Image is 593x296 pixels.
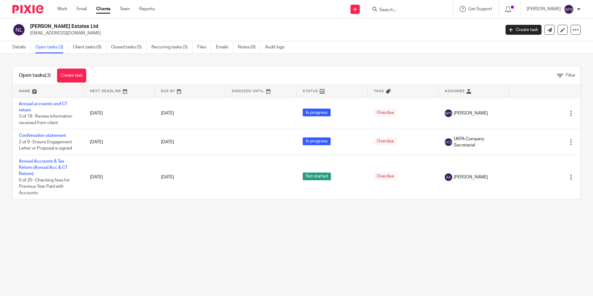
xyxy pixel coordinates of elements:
a: Annual Accounts & Tax Return (Annual Acc & CT Return) [19,159,68,176]
img: svg%3E [445,110,452,117]
td: [DATE] [84,97,155,129]
span: [DATE] [161,111,174,115]
span: [PERSON_NAME] [454,174,488,180]
a: Files [197,41,211,53]
a: Closed tasks (5) [111,41,147,53]
span: 3 of 18 · Review information received from client [19,114,72,125]
span: Overdue [374,109,397,116]
a: Emails [216,41,233,53]
a: Confirmation statement [19,133,66,138]
span: Filter [566,73,576,78]
p: [PERSON_NAME] [527,6,561,12]
p: [EMAIL_ADDRESS][DOMAIN_NAME] [30,30,496,36]
a: Annual accounts and CT return [19,102,67,112]
span: 0 of 20 · Checking fees for Previous Year Paid with Accounts [19,178,70,195]
input: Search [379,7,435,13]
img: Pixie [12,5,43,13]
a: Work [57,6,67,12]
a: Reports [139,6,155,12]
img: svg%3E [12,23,25,36]
span: UKPA Company Secretarial [454,136,503,149]
a: Team [120,6,130,12]
img: svg%3E [445,173,452,181]
span: In progress [303,137,331,145]
span: Tags [374,89,384,93]
a: Notes (0) [238,41,261,53]
h2: [PERSON_NAME] Estates Ltd [30,23,403,30]
td: [DATE] [84,155,155,199]
a: Clients [96,6,110,12]
span: 2 of 9 · Ensure Engagement Letter or Proposal is signed [19,140,72,151]
a: Audit logs [265,41,289,53]
img: svg%3E [445,138,452,146]
a: Recurring tasks (3) [151,41,193,53]
a: Create task [57,69,86,83]
span: Get Support [468,7,492,11]
span: [DATE] [161,175,174,179]
img: svg%3E [564,4,574,14]
span: Overdue [374,173,397,180]
span: Not started [303,173,331,180]
h1: Open tasks [19,72,51,79]
a: Open tasks (3) [35,41,68,53]
td: [DATE] [84,129,155,155]
span: Snoozed Until [232,89,264,93]
span: Overdue [374,137,397,145]
span: [DATE] [161,140,174,144]
span: [PERSON_NAME] [454,110,488,116]
span: In progress [303,109,331,116]
a: Details [12,41,31,53]
a: Create task [506,25,542,35]
span: Status [303,89,318,93]
a: Email [77,6,87,12]
a: Client tasks (0) [73,41,106,53]
span: (3) [45,73,51,78]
